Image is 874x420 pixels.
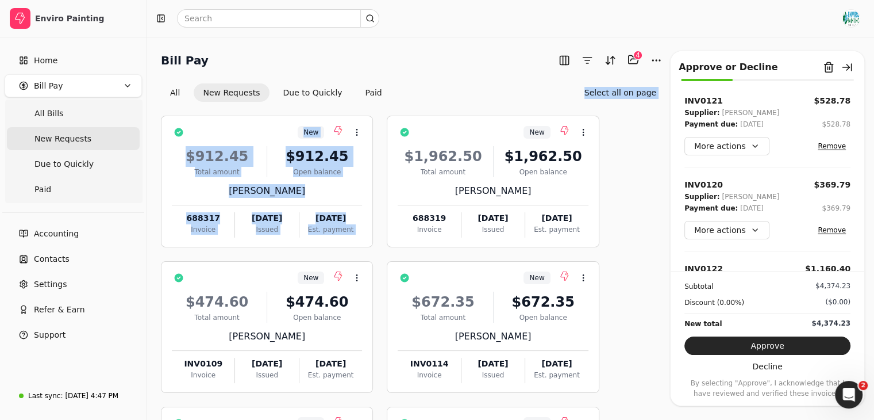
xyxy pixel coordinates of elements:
[525,358,588,370] div: [DATE]
[34,133,91,145] span: New Requests
[822,203,850,214] button: $369.79
[172,167,262,177] div: Total amount
[398,292,488,312] div: $672.35
[299,358,362,370] div: [DATE]
[684,263,723,275] div: INV0122
[822,119,850,130] button: $528.78
[461,212,525,224] div: [DATE]
[814,95,850,107] button: $528.78
[525,212,588,224] div: [DATE]
[461,224,525,235] div: Issued
[172,358,234,370] div: INV0109
[299,224,362,235] div: Est. payment
[684,95,723,107] div: INV0121
[34,278,67,291] span: Settings
[172,330,362,343] div: [PERSON_NAME]
[272,292,362,312] div: $474.60
[5,74,142,97] button: Bill Pay
[303,273,318,283] span: New
[822,119,850,129] div: $528.78
[525,224,588,235] div: Est. payment
[34,184,51,196] span: Paid
[647,51,665,70] button: More
[811,318,850,329] div: $4,374.23
[194,83,269,102] button: New Requests
[7,127,140,150] a: New Requests
[7,102,140,125] a: All Bills
[684,318,722,330] div: New total
[498,312,588,323] div: Open balance
[161,83,189,102] button: All
[633,51,642,60] div: 4
[498,146,588,167] div: $1,962.50
[398,146,488,167] div: $1,962.50
[5,273,142,296] a: Settings
[835,381,863,408] iframe: Intercom live chat
[299,370,362,380] div: Est. payment
[722,191,779,203] div: [PERSON_NAME]
[684,337,850,355] button: Approve
[679,60,777,74] div: Approve or Decline
[814,179,850,191] div: $369.79
[398,330,588,343] div: [PERSON_NAME]
[34,228,79,240] span: Accounting
[5,323,142,346] button: Support
[601,51,619,70] button: Sort
[684,119,738,130] div: Payment due:
[172,212,234,224] div: 688317
[684,203,738,214] div: Payment due:
[34,304,85,316] span: Refer & Earn
[398,370,460,380] div: Invoice
[398,184,588,198] div: [PERSON_NAME]
[161,51,209,70] h2: Bill Pay
[684,191,719,203] div: Supplier:
[35,13,137,24] div: Enviro Painting
[842,9,860,28] img: Enviro%20new%20Logo%20_RGB_Colour.jpg
[684,221,769,239] button: More actions
[461,358,525,370] div: [DATE]
[34,329,66,341] span: Support
[684,179,723,191] div: INV0120
[274,83,352,102] button: Due to Quickly
[177,9,379,28] input: Search
[398,312,488,323] div: Total amount
[529,273,544,283] span: New
[7,178,140,201] a: Paid
[740,119,764,130] div: [DATE]
[813,223,850,237] button: Remove
[7,152,140,175] a: Due to Quickly
[398,212,460,224] div: 688319
[684,297,744,308] div: Discount (0.00%)
[858,381,868,390] span: 2
[575,83,665,102] button: Select all on page
[235,358,298,370] div: [DATE]
[272,146,362,167] div: $912.45
[684,378,850,399] p: By selecting "Approve", I acknowledge that I have reviewed and verified these invoices.
[684,137,769,155] button: More actions
[235,212,298,224] div: [DATE]
[722,107,779,119] div: [PERSON_NAME]
[65,391,118,401] div: [DATE] 4:47 PM
[172,146,262,167] div: $912.45
[5,385,142,406] a: Last sync:[DATE] 4:47 PM
[34,55,57,67] span: Home
[172,312,262,323] div: Total amount
[822,203,850,213] div: $369.79
[272,312,362,323] div: Open balance
[525,370,588,380] div: Est. payment
[172,184,362,198] div: [PERSON_NAME]
[498,292,588,312] div: $672.35
[172,370,234,380] div: Invoice
[235,224,298,235] div: Issued
[5,49,142,72] a: Home
[5,298,142,321] button: Refer & Earn
[624,51,642,69] button: Batch (4)
[28,391,63,401] div: Last sync:
[461,370,525,380] div: Issued
[529,127,544,138] span: New
[805,263,850,275] button: $1,160.40
[5,247,142,270] a: Contacts
[161,83,391,102] div: Invoice filter options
